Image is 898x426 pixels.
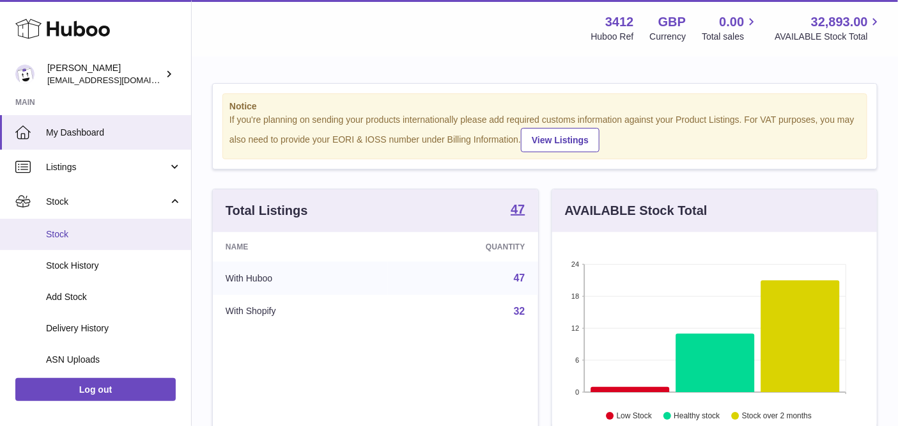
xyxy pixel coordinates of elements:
td: With Shopify [213,295,388,328]
text: 18 [571,292,579,300]
text: Healthy stock [674,411,720,420]
th: Name [213,232,388,262]
span: My Dashboard [46,127,182,139]
span: Stock History [46,260,182,272]
a: 0.00 Total sales [702,13,759,43]
strong: Notice [229,100,860,113]
div: If you're planning on sending your products internationally please add required customs informati... [229,114,860,152]
span: Add Stock [46,291,182,303]
a: 32,893.00 AVAILABLE Stock Total [775,13,883,43]
span: 0.00 [720,13,745,31]
span: AVAILABLE Stock Total [775,31,883,43]
text: 6 [575,356,579,364]
a: View Listings [521,128,600,152]
text: Low Stock [616,411,652,420]
img: info@beeble.buzz [15,65,35,84]
div: Huboo Ref [591,31,634,43]
a: 32 [514,306,525,317]
a: 47 [511,203,525,218]
text: Stock over 2 months [742,411,812,420]
span: Listings [46,161,168,173]
span: 32,893.00 [811,13,868,31]
strong: 47 [511,203,525,216]
text: 0 [575,388,579,396]
h3: Total Listings [226,202,308,219]
strong: GBP [658,13,686,31]
span: [EMAIL_ADDRESS][DOMAIN_NAME] [47,75,188,85]
td: With Huboo [213,262,388,295]
div: Currency [650,31,686,43]
a: Log out [15,378,176,401]
a: 47 [514,272,525,283]
div: [PERSON_NAME] [47,62,162,86]
span: ASN Uploads [46,354,182,366]
span: Stock [46,196,168,208]
th: Quantity [388,232,538,262]
text: 24 [571,260,579,268]
text: 12 [571,324,579,332]
span: Delivery History [46,322,182,335]
h3: AVAILABLE Stock Total [565,202,708,219]
span: Total sales [702,31,759,43]
span: Stock [46,228,182,241]
strong: 3412 [605,13,634,31]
